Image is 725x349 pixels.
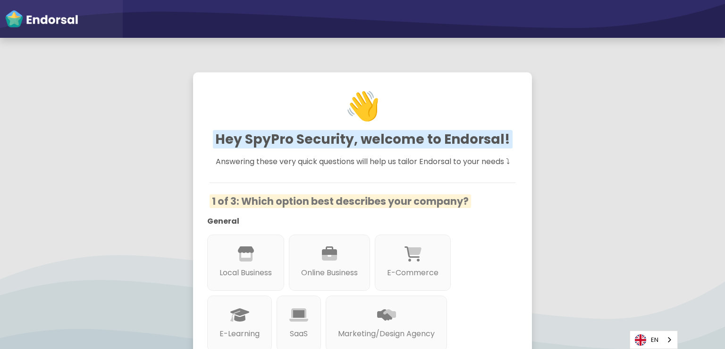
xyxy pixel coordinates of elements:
p: Marketing/Design Agency [338,328,435,340]
p: General [207,216,504,227]
span: 1 of 3: Which option best describes your company? [210,194,471,208]
span: Hey SpyPro Security, welcome to Endorsal! [213,130,513,148]
p: E-Learning [219,328,260,340]
p: SaaS [289,328,309,340]
span: Answering these very quick questions will help us tailor Endorsal to your needs ⤵︎ [216,156,510,167]
p: E-Commerce [387,267,438,279]
h1: 👋 [211,50,515,162]
p: Online Business [301,267,358,279]
div: Language [630,331,678,349]
aside: Language selected: English [630,331,678,349]
a: EN [630,331,677,349]
img: endorsal-logo-white@2x.png [5,9,78,28]
p: Local Business [219,267,272,279]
